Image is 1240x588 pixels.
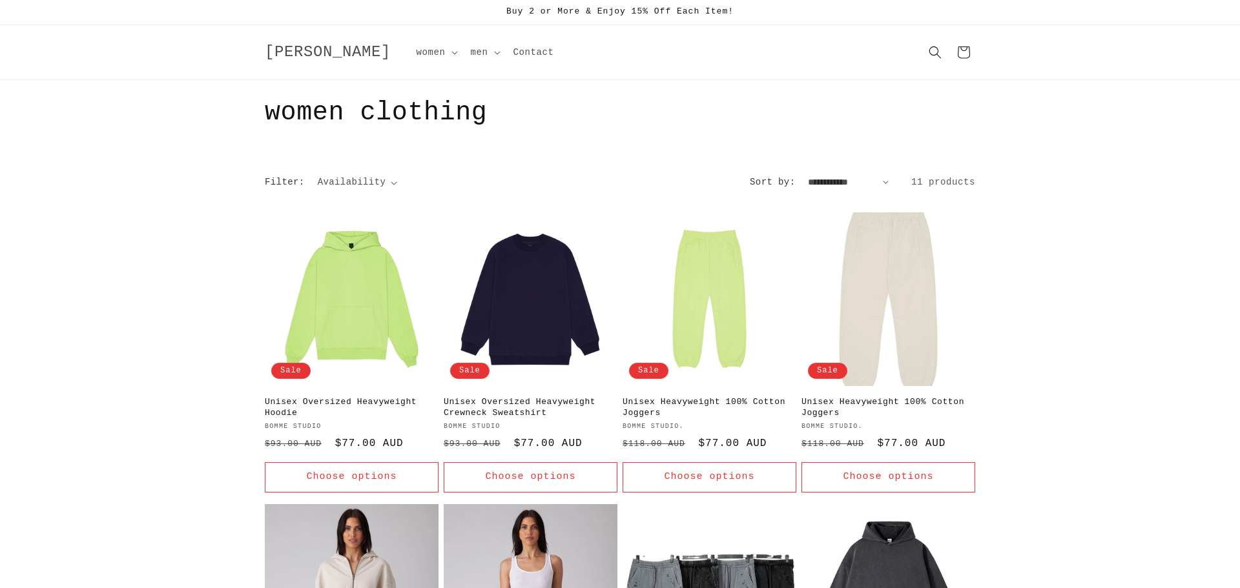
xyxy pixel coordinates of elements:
summary: Availability (0 selected) [318,176,397,189]
span: 11 products [911,177,975,187]
summary: men [463,39,506,66]
h1: women clothing [265,96,975,130]
a: Unisex Heavyweight 100% Cotton Joggers [801,397,975,419]
a: Unisex Oversized Heavyweight Hoodie [265,397,439,419]
button: Choose options [801,462,975,492]
summary: women [409,39,463,66]
button: Choose options [623,462,796,492]
button: Choose options [265,462,439,492]
span: Contact [513,46,554,58]
span: Availability [318,177,386,187]
a: Unisex Oversized Heavyweight Crewneck Sweatshirt [444,397,617,419]
span: Buy 2 or More & Enjoy 15% Off Each Item! [506,6,734,16]
span: women [417,46,446,58]
a: Contact [506,39,562,66]
a: [PERSON_NAME] [260,40,396,65]
span: men [471,46,488,58]
a: Unisex Heavyweight 100% Cotton Joggers [623,397,796,419]
summary: Search [921,38,949,66]
span: [PERSON_NAME] [265,43,391,61]
label: Sort by: [750,177,795,187]
button: Choose options [444,462,617,492]
h2: Filter: [265,176,305,189]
